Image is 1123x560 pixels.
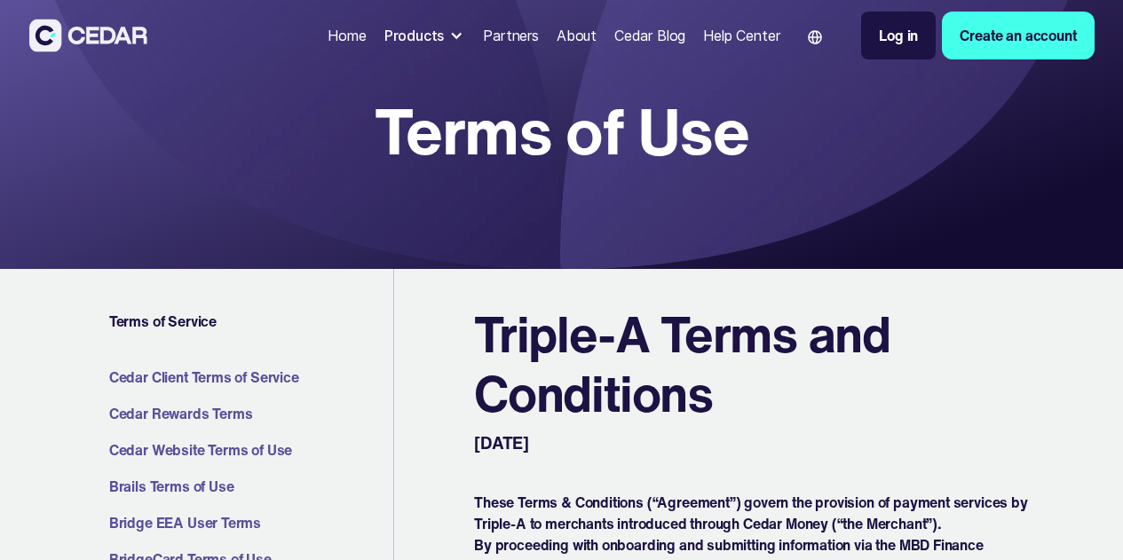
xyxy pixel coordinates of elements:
[703,25,779,46] div: Help Center
[109,439,386,461] a: Cedar Website Terms of Use
[607,16,692,55] a: Cedar Blog
[377,18,473,53] div: Products
[696,16,787,55] a: Help Center
[109,476,386,497] a: Brails Terms of Use
[550,16,604,55] a: About
[557,25,597,46] div: About
[109,512,386,533] a: Bridge EEA User Terms
[109,367,386,388] a: Cedar Client Terms of Service
[109,403,386,424] a: Cedar Rewards Terms
[320,16,373,55] a: Home
[614,25,685,46] div: Cedar Blog
[384,25,445,46] div: Products
[879,25,918,46] div: Log in
[476,16,546,55] a: Partners
[808,30,822,44] img: world icon
[483,25,539,46] div: Partners
[474,304,1028,423] h2: Triple-A Terms and Conditions
[375,100,748,162] h1: Terms of Use
[942,12,1094,59] a: Create an account
[474,430,533,456] p: [DATE]
[474,492,1028,534] p: These Terms & Conditions (“Agreement”) govern the provision of payment services by Triple-A to me...
[861,12,936,59] a: Log in
[109,312,386,331] h4: Terms of Service
[328,25,366,46] div: Home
